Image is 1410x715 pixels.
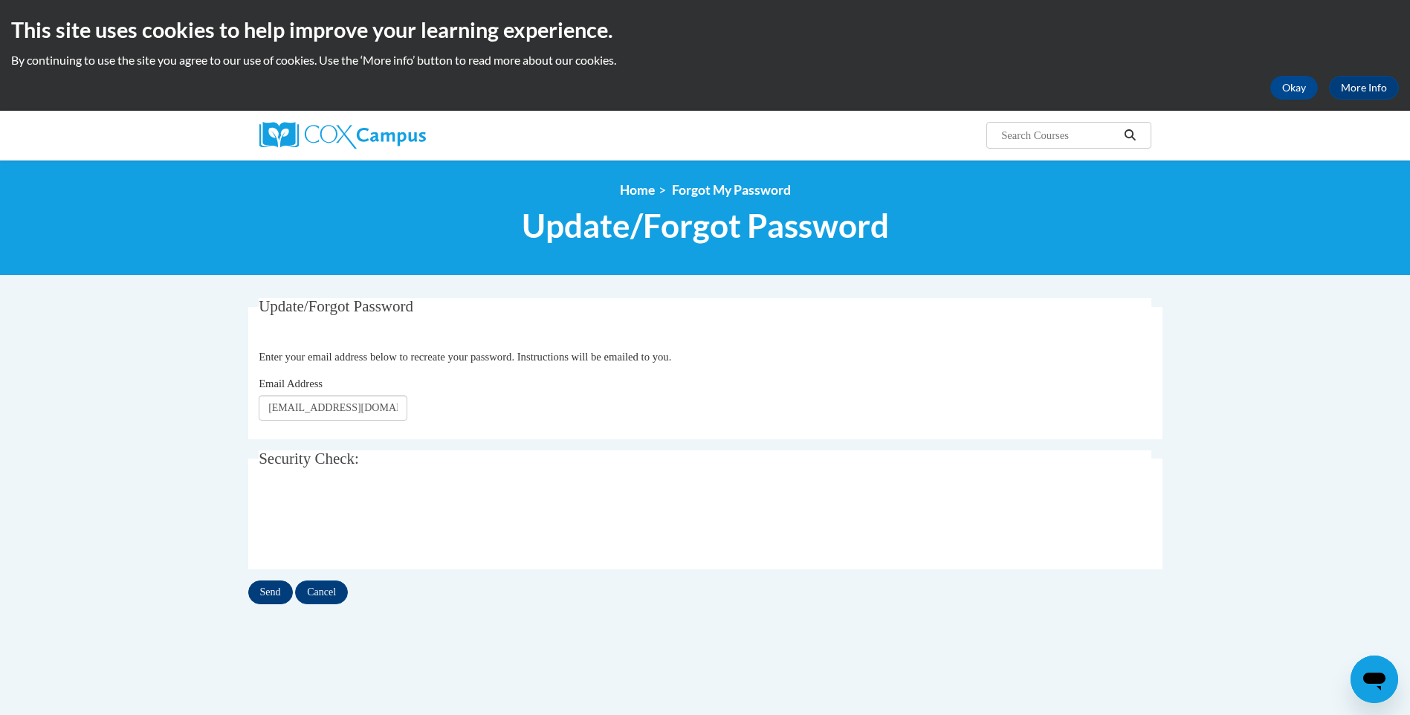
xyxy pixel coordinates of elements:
input: Search Courses [1000,126,1119,144]
a: More Info [1329,76,1399,100]
p: By continuing to use the site you agree to our use of cookies. Use the ‘More info’ button to read... [11,52,1399,68]
span: Update/Forgot Password [259,297,413,315]
span: Forgot My Password [672,182,791,198]
img: Cox Campus [259,122,426,149]
h2: This site uses cookies to help improve your learning experience. [11,15,1399,45]
input: Send [248,580,293,604]
input: Email [259,395,407,421]
span: Security Check: [259,450,359,467]
input: Cancel [295,580,348,604]
iframe: reCAPTCHA [259,493,485,551]
span: Enter your email address below to recreate your password. Instructions will be emailed to you. [259,351,671,363]
button: Okay [1270,76,1318,100]
a: Cox Campus [259,122,542,149]
iframe: Button to launch messaging window [1351,656,1398,703]
span: Email Address [259,378,323,389]
a: Home [620,182,655,198]
button: Search [1119,126,1141,144]
span: Update/Forgot Password [522,206,889,245]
